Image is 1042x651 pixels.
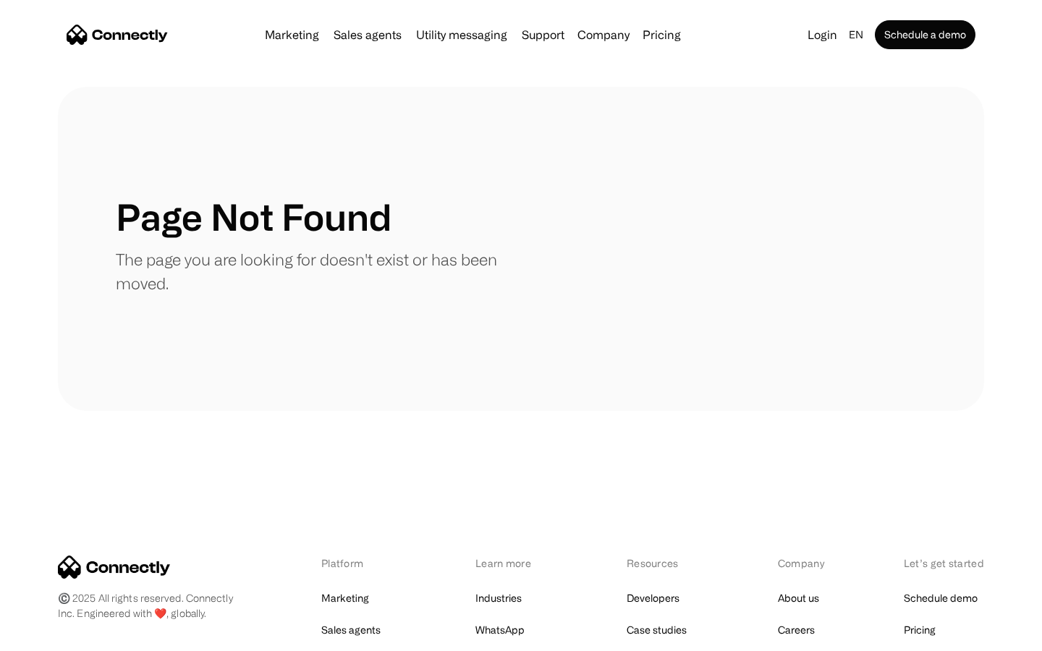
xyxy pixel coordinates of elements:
[410,29,513,41] a: Utility messaging
[475,556,551,571] div: Learn more
[116,247,521,295] p: The page you are looking for doesn't exist or has been moved.
[904,556,984,571] div: Let’s get started
[321,620,381,640] a: Sales agents
[627,620,687,640] a: Case studies
[904,620,936,640] a: Pricing
[627,588,679,608] a: Developers
[849,25,863,45] div: en
[116,195,391,239] h1: Page Not Found
[321,588,369,608] a: Marketing
[328,29,407,41] a: Sales agents
[29,626,87,646] ul: Language list
[577,25,630,45] div: Company
[875,20,975,49] a: Schedule a demo
[637,29,687,41] a: Pricing
[627,556,703,571] div: Resources
[904,588,978,608] a: Schedule demo
[14,624,87,646] aside: Language selected: English
[802,25,843,45] a: Login
[778,556,829,571] div: Company
[475,588,522,608] a: Industries
[321,556,400,571] div: Platform
[259,29,325,41] a: Marketing
[516,29,570,41] a: Support
[475,620,525,640] a: WhatsApp
[778,620,815,640] a: Careers
[778,588,819,608] a: About us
